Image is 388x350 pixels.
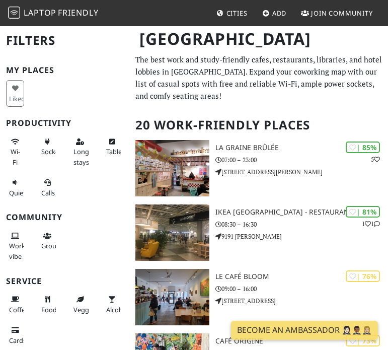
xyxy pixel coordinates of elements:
p: 1 1 [362,219,380,229]
span: Credit cards [9,336,26,345]
button: Cards [6,322,24,348]
img: Le Café Bloom [135,269,209,325]
span: Long stays [73,147,89,166]
p: [STREET_ADDRESS][PERSON_NAME] [215,167,388,177]
h2: Filters [6,25,123,56]
h3: IKEA [GEOGRAPHIC_DATA] - Restaurant [215,208,388,217]
span: Friendly [58,7,98,18]
h3: Productivity [6,118,123,128]
img: LaptopFriendly [8,7,20,19]
span: Join Community [311,9,373,18]
h3: La graine brûlée [215,144,388,152]
span: Work-friendly tables [106,147,125,156]
p: 08:30 – 16:30 [215,220,388,229]
span: People working [9,241,25,260]
div: | 85% [346,142,380,153]
button: Long stays [70,133,89,170]
p: 9191 [PERSON_NAME] [215,232,388,241]
h3: Community [6,213,123,222]
div: | 73% [346,335,380,346]
span: Add [272,9,287,18]
span: Video/audio calls [41,188,55,197]
a: Become an Ambassador 🤵🏻‍♀️🤵🏾‍♂️🤵🏼‍♀️ [231,321,378,340]
button: Work vibe [6,228,24,264]
h3: My Places [6,65,123,75]
span: Cities [226,9,248,18]
a: Cities [212,4,252,22]
a: La graine brûlée | 85% 5 La graine brûlée 07:00 – 23:00 [STREET_ADDRESS][PERSON_NAME] [129,140,388,196]
a: LaptopFriendly LaptopFriendly [8,5,99,22]
button: Coffee [6,291,24,318]
h1: [GEOGRAPHIC_DATA] [131,25,382,53]
a: Add [258,4,291,22]
button: Food [38,291,56,318]
h3: Café Origine [215,337,388,345]
p: 09:00 – 16:00 [215,284,388,294]
div: | 76% [346,270,380,282]
h2: 20 Work-Friendly Places [135,110,382,141]
a: IKEA Montreal - Restaurant | 81% 11 IKEA [GEOGRAPHIC_DATA] - Restaurant 08:30 – 16:30 9191 [PERSO... [129,204,388,261]
div: | 81% [346,206,380,218]
p: 07:00 – 23:00 [215,155,388,165]
button: Veggie [70,291,89,318]
span: Power sockets [41,147,64,156]
img: La graine brûlée [135,140,209,196]
p: 5 [371,155,380,164]
h3: Service [6,276,123,286]
span: Food [41,305,57,314]
span: Quiet [9,188,26,197]
span: Group tables [41,241,63,250]
button: Alcohol [103,291,121,318]
button: Wi-Fi [6,133,24,170]
span: Laptop [24,7,56,18]
p: [STREET_ADDRESS] [215,296,388,306]
span: Coffee [9,305,29,314]
span: Alcohol [106,305,128,314]
button: Groups [38,228,56,254]
a: Le Café Bloom | 76% Le Café Bloom 09:00 – 16:00 [STREET_ADDRESS] [129,269,388,325]
span: Veggie [73,305,94,314]
span: Stable Wi-Fi [11,147,20,166]
h3: Le Café Bloom [215,272,388,281]
img: IKEA Montreal - Restaurant [135,204,209,261]
button: Sockets [38,133,56,160]
button: Tables [103,133,121,160]
button: Calls [38,174,56,201]
a: Join Community [297,4,377,22]
button: Quiet [6,174,24,201]
p: The best work and study-friendly cafes, restaurants, libraries, and hotel lobbies in [GEOGRAPHIC_... [135,53,382,102]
